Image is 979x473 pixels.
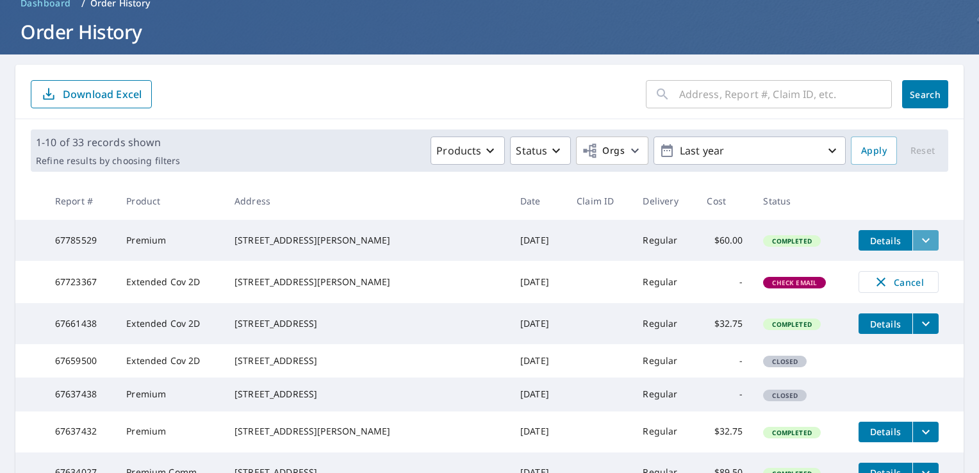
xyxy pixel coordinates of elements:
[582,143,625,159] span: Orgs
[224,182,510,220] th: Address
[31,80,152,108] button: Download Excel
[912,313,939,334] button: filesDropdownBtn-67661438
[510,261,566,303] td: [DATE]
[859,313,912,334] button: detailsBtn-67661438
[234,234,500,247] div: [STREET_ADDRESS][PERSON_NAME]
[859,271,939,293] button: Cancel
[912,230,939,251] button: filesDropdownBtn-67785529
[764,278,825,287] span: Check Email
[45,182,116,220] th: Report #
[510,344,566,378] td: [DATE]
[510,137,571,165] button: Status
[696,220,753,261] td: $60.00
[764,428,819,437] span: Completed
[632,182,696,220] th: Delivery
[510,303,566,344] td: [DATE]
[696,344,753,378] td: -
[632,303,696,344] td: Regular
[234,354,500,367] div: [STREET_ADDRESS]
[116,220,224,261] td: Premium
[234,425,500,438] div: [STREET_ADDRESS][PERSON_NAME]
[912,88,938,101] span: Search
[576,137,648,165] button: Orgs
[872,274,925,290] span: Cancel
[510,411,566,452] td: [DATE]
[851,137,897,165] button: Apply
[436,143,481,158] p: Products
[675,140,825,162] p: Last year
[866,426,905,438] span: Details
[696,378,753,411] td: -
[234,388,500,401] div: [STREET_ADDRESS]
[45,261,116,303] td: 67723367
[116,182,224,220] th: Product
[764,391,805,400] span: Closed
[516,143,547,158] p: Status
[234,317,500,330] div: [STREET_ADDRESS]
[36,155,180,167] p: Refine results by choosing filters
[764,236,819,245] span: Completed
[45,344,116,378] td: 67659500
[696,261,753,303] td: -
[63,87,142,101] p: Download Excel
[866,318,905,330] span: Details
[866,235,905,247] span: Details
[632,261,696,303] td: Regular
[431,137,505,165] button: Products
[632,344,696,378] td: Regular
[753,182,848,220] th: Status
[510,220,566,261] td: [DATE]
[116,303,224,344] td: Extended Cov 2D
[116,344,224,378] td: Extended Cov 2D
[45,220,116,261] td: 67785529
[632,378,696,411] td: Regular
[45,411,116,452] td: 67637432
[45,303,116,344] td: 67661438
[764,320,819,329] span: Completed
[116,378,224,411] td: Premium
[861,143,887,159] span: Apply
[15,19,964,45] h1: Order History
[510,182,566,220] th: Date
[679,76,892,112] input: Address, Report #, Claim ID, etc.
[566,182,632,220] th: Claim ID
[654,137,846,165] button: Last year
[116,411,224,452] td: Premium
[912,422,939,442] button: filesDropdownBtn-67637432
[632,220,696,261] td: Regular
[234,276,500,288] div: [STREET_ADDRESS][PERSON_NAME]
[696,182,753,220] th: Cost
[45,378,116,411] td: 67637438
[859,422,912,442] button: detailsBtn-67637432
[510,378,566,411] td: [DATE]
[764,357,805,366] span: Closed
[859,230,912,251] button: detailsBtn-67785529
[696,303,753,344] td: $32.75
[632,411,696,452] td: Regular
[902,80,948,108] button: Search
[36,135,180,150] p: 1-10 of 33 records shown
[696,411,753,452] td: $32.75
[116,261,224,303] td: Extended Cov 2D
